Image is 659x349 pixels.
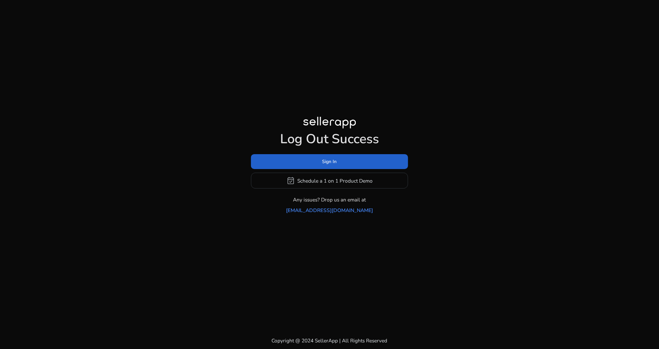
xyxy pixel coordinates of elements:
span: Sign In [322,158,337,165]
button: Sign In [251,154,408,169]
a: [EMAIL_ADDRESS][DOMAIN_NAME] [286,206,373,214]
span: event_available [286,176,295,185]
button: event_availableSchedule a 1 on 1 Product Demo [251,173,408,189]
h1: Log Out Success [251,131,408,147]
p: Any issues? Drop us an email at [293,196,366,203]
